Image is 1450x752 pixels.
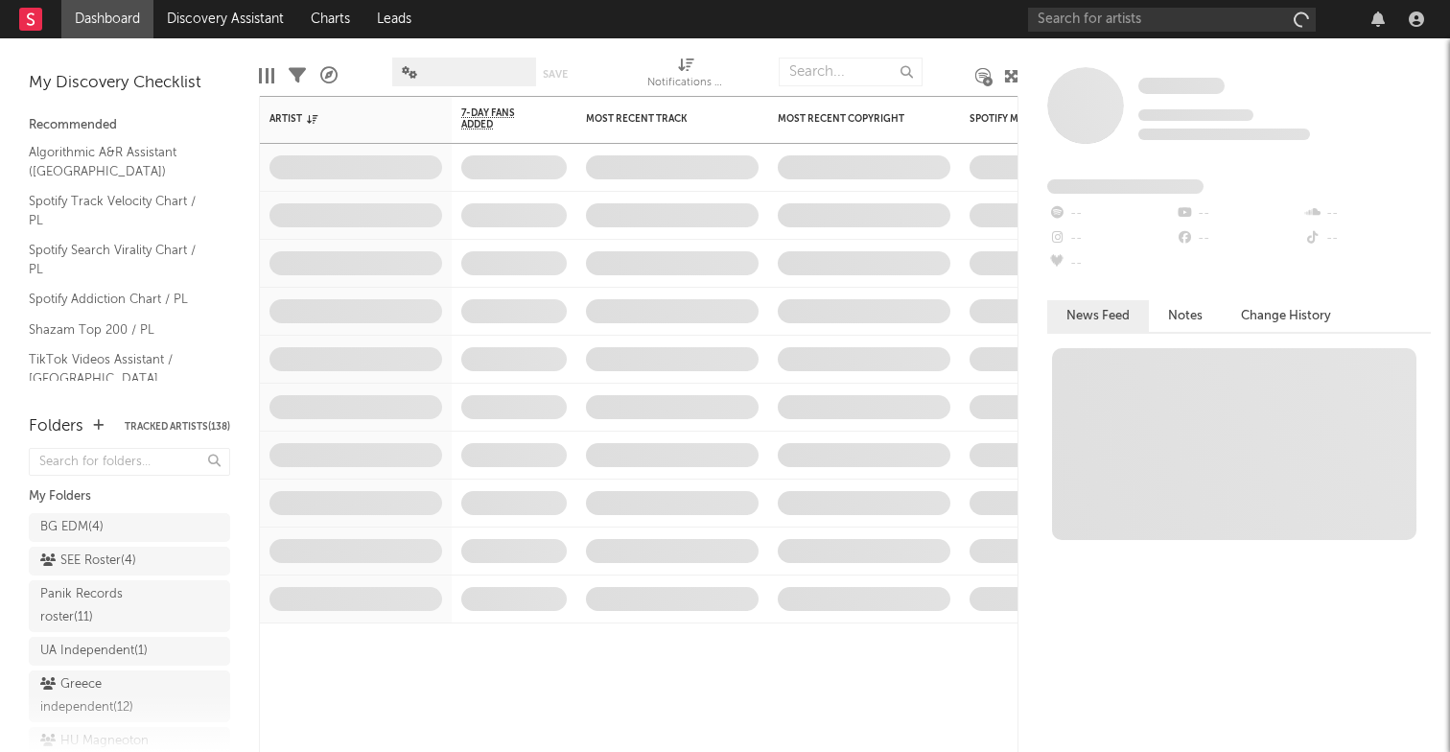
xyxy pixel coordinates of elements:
[29,448,230,476] input: Search for folders...
[1175,201,1302,226] div: --
[779,58,923,86] input: Search...
[647,48,724,104] div: Notifications (Artist)
[1028,8,1316,32] input: Search for artists
[29,191,211,230] a: Spotify Track Velocity Chart / PL
[586,113,730,125] div: Most Recent Track
[1138,78,1225,94] span: Some Artist
[125,422,230,432] button: Tracked Artists(138)
[40,583,175,629] div: Panik Records roster ( 11 )
[1047,201,1175,226] div: --
[29,142,211,181] a: Algorithmic A&R Assistant ([GEOGRAPHIC_DATA])
[40,673,175,719] div: Greece independent ( 12 )
[1047,179,1204,194] span: Fans Added by Platform
[289,48,306,104] div: Filters
[1138,129,1310,140] span: 0 fans last week
[1149,300,1222,332] button: Notes
[461,107,538,130] span: 7-Day Fans Added
[40,550,136,573] div: SEE Roster ( 4 )
[29,580,230,632] a: Panik Records roster(11)
[269,113,413,125] div: Artist
[29,289,211,310] a: Spotify Addiction Chart / PL
[29,349,211,388] a: TikTok Videos Assistant / [GEOGRAPHIC_DATA]
[40,516,104,539] div: BG EDM ( 4 )
[1047,226,1175,251] div: --
[29,240,211,279] a: Spotify Search Virality Chart / PL
[778,113,922,125] div: Most Recent Copyright
[1138,77,1225,96] a: Some Artist
[29,513,230,542] a: BG EDM(4)
[1175,226,1302,251] div: --
[29,485,230,508] div: My Folders
[320,48,338,104] div: A&R Pipeline
[29,72,230,95] div: My Discovery Checklist
[29,637,230,666] a: UA Independent(1)
[970,113,1113,125] div: Spotify Monthly Listeners
[29,415,83,438] div: Folders
[1047,300,1149,332] button: News Feed
[259,48,274,104] div: Edit Columns
[543,69,568,80] button: Save
[29,319,211,341] a: Shazam Top 200 / PL
[1303,226,1431,251] div: --
[40,640,148,663] div: UA Independent ( 1 )
[1303,201,1431,226] div: --
[647,72,724,95] div: Notifications (Artist)
[1138,109,1253,121] span: Tracking Since: [DATE]
[1047,251,1175,276] div: --
[29,114,230,137] div: Recommended
[29,547,230,576] a: SEE Roster(4)
[1222,300,1350,332] button: Change History
[29,670,230,722] a: Greece independent(12)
